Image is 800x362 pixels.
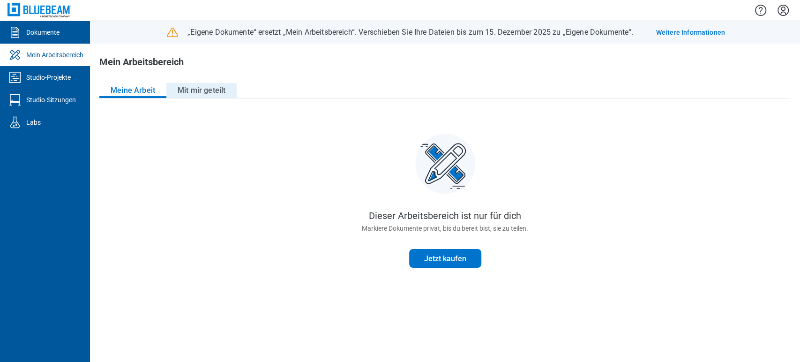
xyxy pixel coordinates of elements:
svg: Dokumente [7,25,22,40]
button: Mit mir geteilt [166,83,237,98]
a: Weitere Informationen [656,28,725,37]
svg: Mein Arbeitsbereich [7,47,22,62]
p: Markiere Dokumente privat, bis du bereit bist, sie zu teilen. [362,225,528,240]
div: Labs [26,118,41,127]
div: Studio-Projekte [26,73,71,82]
div: Mein Arbeitsbereich [26,50,83,60]
a: Jetzt kaufen [409,249,481,268]
svg: Labs [7,115,22,130]
svg: Studio-Sitzungen [7,92,22,107]
svg: Studio-Projekte [7,70,22,85]
button: Einstellungen [776,2,791,18]
div: Dokumente [26,28,60,37]
p: „Eigene Dokumente“ ersetzt „Mein Arbeitsbereich“. Verschieben Sie Ihre Dateien bis zum 15. Dezemb... [187,27,633,38]
button: Meine Arbeit [99,83,166,98]
img: Bluebeam, Inc. [7,3,71,17]
h1: Mein Arbeitsbereich [99,57,184,72]
p: Dieser Arbeitsbereich ist nur für dich [369,211,521,221]
div: Studio-Sitzungen [26,95,76,105]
